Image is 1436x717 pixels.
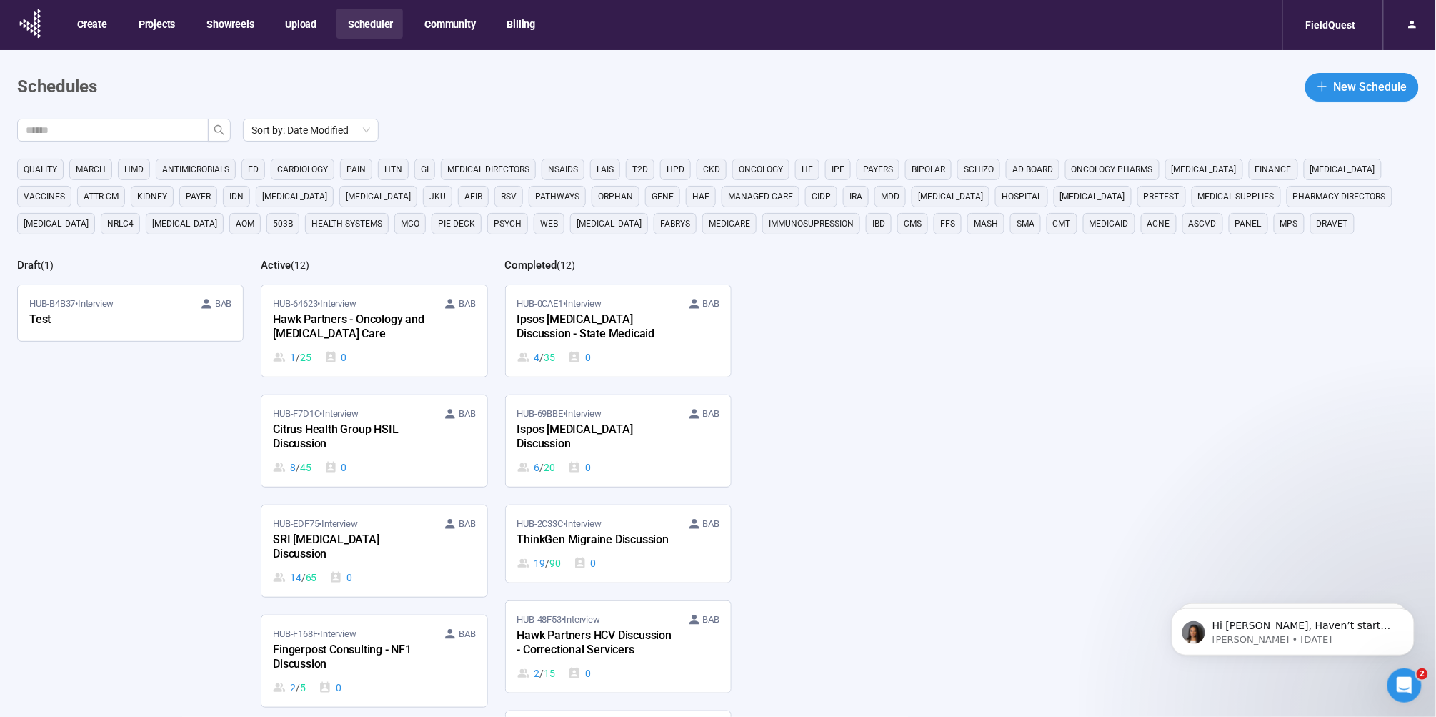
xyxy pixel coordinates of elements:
span: 503B [273,217,293,231]
button: Upload [274,9,326,39]
span: BAB [703,517,719,531]
span: Payer [186,189,211,204]
span: pretest [1144,189,1180,204]
span: ( 12 ) [557,259,576,271]
span: PAIN [346,162,366,177]
span: SMA [1017,217,1034,231]
div: 19 [517,555,561,571]
span: HUB-48F53 • Interview [517,613,600,627]
span: CMT [1053,217,1071,231]
span: [MEDICAL_DATA] [152,217,217,231]
span: HTN [384,162,402,177]
span: [MEDICAL_DATA] [24,217,89,231]
span: immunosupression [769,217,854,231]
span: HOSpital [1002,189,1042,204]
span: QUALITY [24,162,57,177]
div: 0 [329,570,352,585]
span: 45 [300,460,311,475]
div: SRI [MEDICAL_DATA] Discussion [273,531,430,564]
span: FFS [940,217,955,231]
span: HF [802,162,813,177]
div: 0 [319,680,341,696]
span: CIDP [812,189,831,204]
span: BAB [459,407,475,421]
span: CMS [904,217,922,231]
span: 5 [300,680,306,696]
span: 15 [544,666,555,681]
iframe: Intercom live chat [1387,668,1422,703]
div: Hawk Partners - Oncology and [MEDICAL_DATA] Care [273,311,430,344]
span: [MEDICAL_DATA] [577,217,642,231]
span: Oncology [739,162,783,177]
span: search [214,124,225,136]
div: 8 [273,460,311,475]
div: Ispos [MEDICAL_DATA] Discussion [517,421,674,454]
span: IDN [229,189,244,204]
span: MPS [1280,217,1298,231]
span: Sort by: Date Modified [251,119,370,141]
span: HUB-2C33C • Interview [517,517,602,531]
h1: Schedules [17,74,97,101]
span: GI [421,162,429,177]
div: 0 [324,350,347,365]
div: Test [29,311,186,330]
span: panel [1235,217,1262,231]
span: medicaid [1090,217,1129,231]
span: medical supplies [1198,189,1275,204]
a: HUB-EDF75•Interview BABSRI [MEDICAL_DATA] Discussion14 / 650 [261,505,487,597]
span: AFIB [464,189,482,204]
span: Payers [863,162,893,177]
div: 2 [517,666,555,681]
span: WEB [540,217,558,231]
span: CKD [703,162,720,177]
div: Ipsos [MEDICAL_DATA] Discussion - State Medicaid [517,311,674,344]
span: New Schedule [1334,78,1407,96]
span: acne [1147,217,1170,231]
span: ( 12 ) [291,259,309,271]
a: HUB-B4B37•Interview BABTest [18,285,243,341]
span: / [296,680,300,696]
span: Cardiology [277,162,328,177]
span: HUB-B4B37 • Interview [29,297,114,311]
span: kidney [137,189,167,204]
span: HUB-0CAE1 • Interview [517,297,602,311]
span: [MEDICAL_DATA] [1060,189,1125,204]
span: / [539,666,544,681]
button: Community [413,9,485,39]
span: MASH [974,217,998,231]
button: Showreels [195,9,264,39]
span: managed care [728,189,793,204]
span: fabrys [660,217,690,231]
div: 0 [568,350,591,365]
div: 6 [517,460,555,475]
span: / [296,350,300,365]
span: HUB-EDF75 • Interview [273,517,357,531]
span: [MEDICAL_DATA] [346,189,411,204]
button: plusNew Schedule [1305,73,1419,102]
span: plus [1317,81,1328,92]
span: 35 [544,350,555,365]
span: / [301,570,306,585]
a: HUB-F168F•Interview BABFingerpost Consulting - NF1 Discussion2 / 50 [261,615,487,707]
button: search [208,119,231,142]
div: 2 [273,680,305,696]
span: antimicrobials [162,162,229,177]
span: AOM [236,217,254,231]
span: Bipolar [912,162,945,177]
span: ( 1 ) [41,259,54,271]
span: IPF [832,162,844,177]
h2: Draft [17,259,41,272]
span: / [539,460,544,475]
div: 4 [517,350,555,365]
div: Hawk Partners HCV Discussion - Correctional Servicers [517,627,674,660]
div: ThinkGen Migraine Discussion [517,531,674,550]
div: 0 [568,460,591,475]
span: LAIs [597,162,614,177]
span: Ad Board [1012,162,1053,177]
span: vaccines [24,189,65,204]
span: 20 [544,460,555,475]
span: / [296,460,300,475]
